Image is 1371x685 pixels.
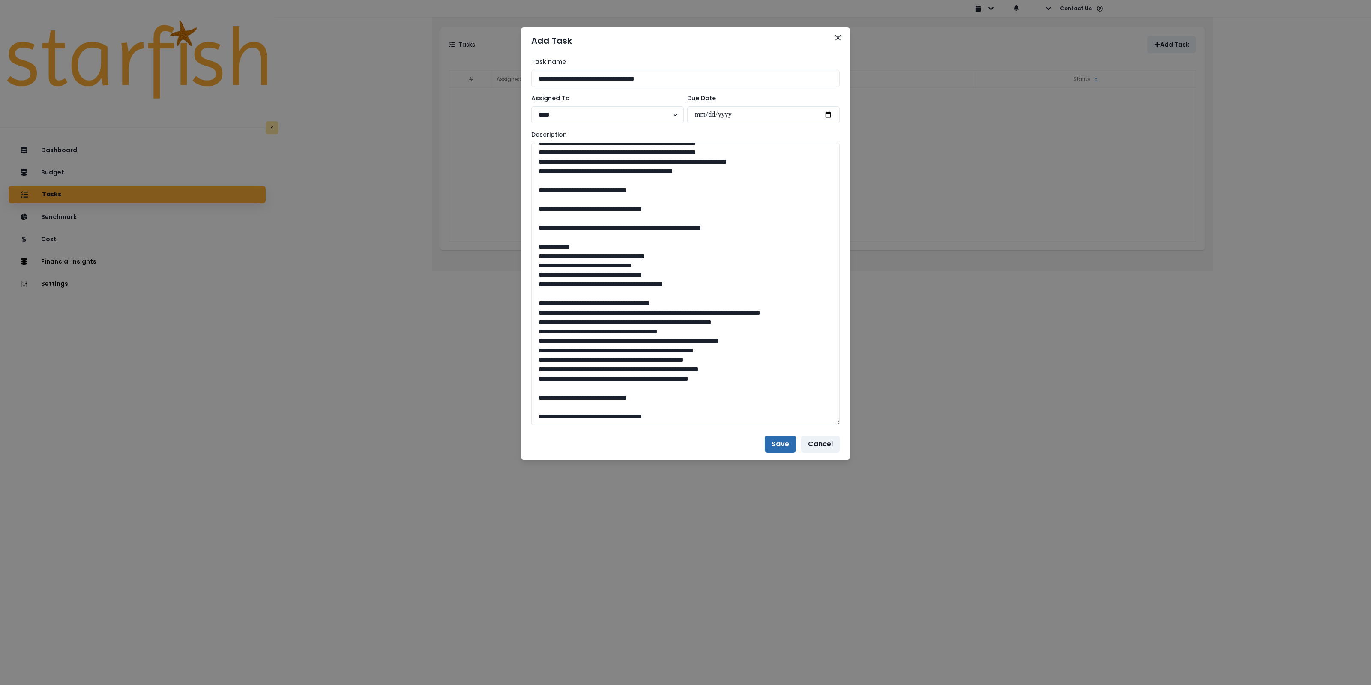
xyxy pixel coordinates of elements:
header: Add Task [521,27,850,54]
button: Close [831,31,845,45]
button: Cancel [801,436,840,453]
label: Description [531,130,835,139]
label: Due Date [687,94,835,103]
label: Assigned To [531,94,679,103]
label: Task name [531,57,835,66]
button: Save [765,436,796,453]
